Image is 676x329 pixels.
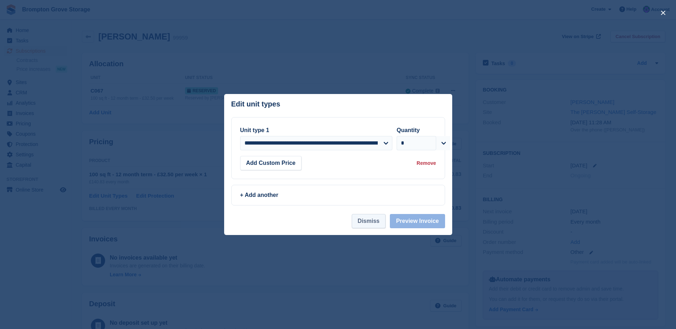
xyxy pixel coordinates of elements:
[352,214,386,228] button: Dismiss
[390,214,445,228] button: Preview Invoice
[231,100,280,108] p: Edit unit types
[417,160,436,167] div: Remove
[657,7,669,19] button: close
[240,156,302,170] button: Add Custom Price
[240,127,269,133] label: Unit type 1
[231,185,445,205] a: + Add another
[397,127,420,133] label: Quantity
[240,191,436,199] div: + Add another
